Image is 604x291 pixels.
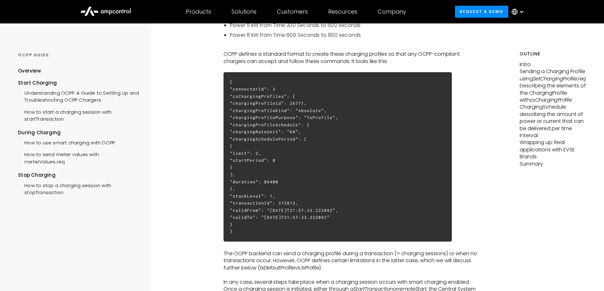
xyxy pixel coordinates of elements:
[378,8,406,15] div: Company
[18,67,41,79] a: Overview
[18,179,139,198] a: How to stop a charging session with stopTransaction
[18,136,115,148] a: How to use smart charging with OCPP
[520,161,586,168] p: Summary
[18,148,139,167] a: How to send meter values with meterValues.req
[520,68,586,82] p: Sending a Charging Profile using
[301,264,319,271] em: txProfile
[230,32,477,39] li: Power 8 kW from Time 600 Seconds to 800 seconds
[328,8,357,15] div: Resources
[277,8,308,15] div: Customers
[530,96,572,104] em: csChargingProfile
[18,86,139,105] a: Understanding OCPP: A Guide to Setting Up and Troubleshooting OCPP Chargers
[260,264,295,271] em: txDefaultProfile
[224,243,477,250] p: ‍
[230,22,477,29] li: Power 5 kW from Time 300 Seconds to 600 seconds
[520,139,586,160] p: Wrapping up: Real applications with EVSE Brands
[224,44,477,51] p: ‍
[231,8,257,15] div: Solutions
[18,52,139,58] div: OCPP GUIDE
[224,51,477,65] p: OCPP defines a standard format to create these charging profiles so that any OCPP-compliant charg...
[520,82,586,104] p: Describing the elements of the ChargingProfile with
[18,105,139,124] a: How to start a charging session with startTransaction
[520,104,586,139] p: ChargingSchedule: describing the amount of power or current that can be delivered per time interval.
[224,72,452,242] h6: { "connectorId": 3 "csChargingProfiles": { "chargingProfileId": 26771, "chargingProfileKind": "Ab...
[224,65,477,72] p: ‍
[18,129,139,136] div: During Charging
[18,79,139,86] div: Start Charging
[520,51,586,57] h5: Outline
[520,61,586,68] p: Intro
[18,172,139,179] div: Stop Charging
[455,6,508,17] a: Request a demo
[533,75,586,82] em: SetChargingProfile.req
[186,8,211,15] div: Products
[224,271,477,278] p: ‍
[224,250,477,271] p: The OCPP backend can send a charging profile during a transaction (= charging sessions) or when n...
[18,67,41,74] div: Overview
